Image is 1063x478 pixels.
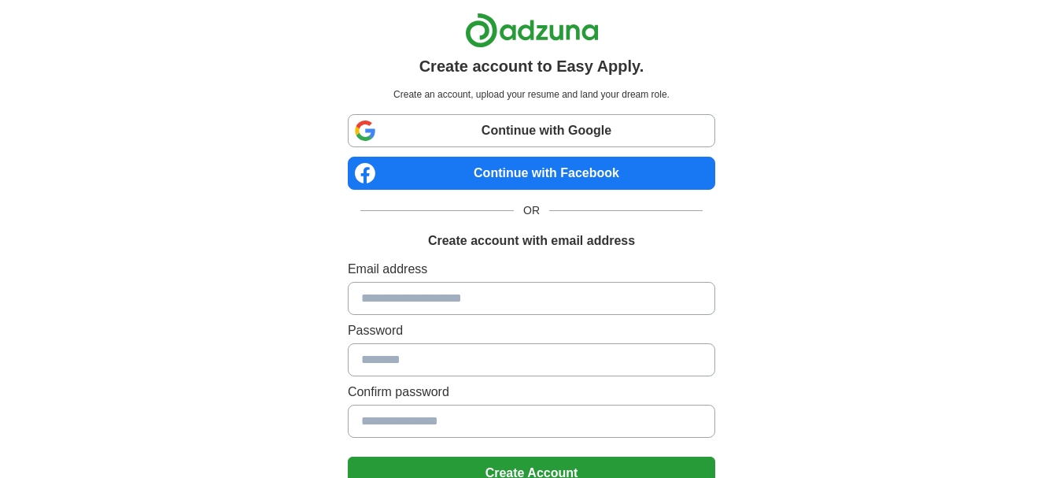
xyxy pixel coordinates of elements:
[428,232,635,250] h1: Create account with email address
[465,13,599,48] img: Adzuna logo
[419,54,644,78] h1: Create account to Easy Apply.
[348,383,715,402] label: Confirm password
[351,87,712,102] p: Create an account, upload your resume and land your dream role.
[514,202,549,219] span: OR
[348,157,715,190] a: Continue with Facebook
[348,321,715,340] label: Password
[348,114,715,147] a: Continue with Google
[348,260,715,279] label: Email address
